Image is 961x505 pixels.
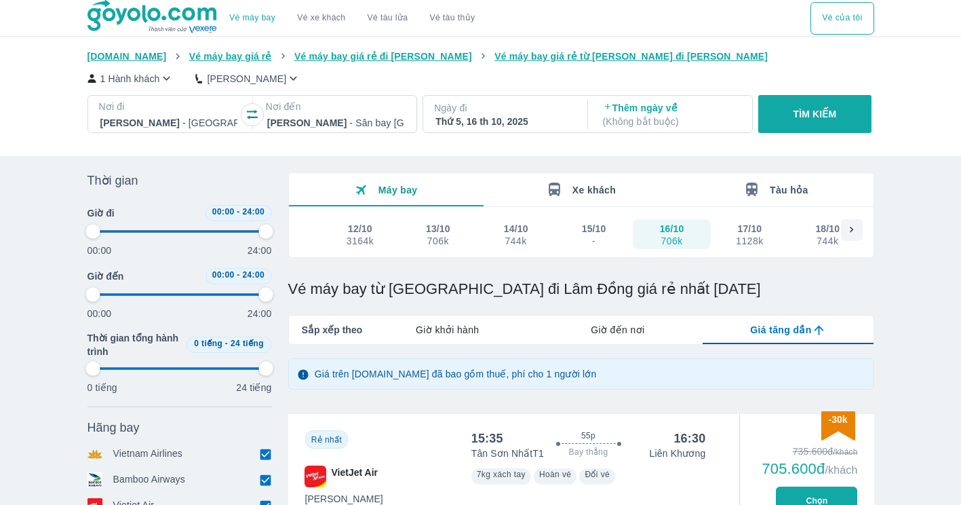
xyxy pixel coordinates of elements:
p: Tân Sơn Nhất T1 [471,447,544,460]
p: Nơi đi [99,100,239,113]
div: scrollable day and price [321,219,841,249]
span: 24:00 [242,270,264,280]
span: Đổi vé [585,470,610,479]
p: Thêm ngày về [603,101,740,128]
button: [PERSON_NAME] [195,71,300,86]
p: TÌM KIẾM [793,107,837,121]
button: Vé của tôi [810,2,874,35]
span: 00:00 [212,207,235,217]
img: VJ [305,466,326,487]
button: Vé tàu thủy [418,2,486,35]
span: Xe khách [572,185,616,195]
div: 1128k [736,236,763,246]
div: 706k [661,236,684,246]
p: 0 tiếng [87,381,117,394]
span: VietJet Air [332,466,378,487]
span: Vé máy bay giá rẻ [189,51,272,62]
span: [DOMAIN_NAME] [87,51,167,62]
div: 706k [427,236,450,246]
span: Giờ khởi hành [416,323,479,337]
div: Thứ 5, 16 th 10, 2025 [435,115,572,128]
span: Sắp xếp theo [302,323,363,337]
span: Thời gian [87,172,138,189]
div: 13/10 [426,222,450,236]
div: 744k [816,236,839,246]
div: 16/10 [660,222,684,236]
span: Hoàn vé [539,470,572,479]
span: Giá tăng dần [750,323,811,337]
span: - [237,270,239,280]
span: Giờ đi [87,206,115,220]
span: Thời gian tổng hành trình [87,331,181,358]
h1: Vé máy bay từ [GEOGRAPHIC_DATA] đi Lâm Đồng giá rẻ nhất [DATE] [288,280,874,299]
p: ( Không bắt buộc ) [603,115,740,128]
div: 15/10 [582,222,606,236]
span: Hãng bay [87,419,140,436]
img: discount [821,411,855,441]
div: choose transportation mode [218,2,486,35]
button: TÌM KIẾM [758,95,871,133]
span: Vé máy bay giá rẻ từ [PERSON_NAME] đi [PERSON_NAME] [494,51,768,62]
p: Vietnam Airlines [113,447,183,462]
a: Vé xe khách [297,13,345,23]
div: 18/10 [815,222,840,236]
span: 24:00 [242,207,264,217]
span: Máy bay [378,185,418,195]
span: - [237,207,239,217]
div: 16:30 [673,430,705,447]
div: 12/10 [348,222,372,236]
div: 744k [505,236,528,246]
p: 24 tiếng [236,381,271,394]
span: Tàu hỏa [770,185,808,195]
p: 24:00 [248,244,272,257]
span: 7kg xách tay [477,470,526,479]
span: -30k [828,414,847,425]
span: - [225,339,228,348]
span: /khách [825,464,857,476]
p: 00:00 [87,244,112,257]
span: 00:00 [212,270,235,280]
button: 1 Hành khách [87,71,174,86]
p: Ngày đi [434,101,574,115]
span: 0 tiếng [194,339,222,348]
div: 14/10 [504,222,528,236]
span: Vé máy bay giá rẻ đi [PERSON_NAME] [294,51,472,62]
nav: breadcrumb [87,50,874,63]
span: 24 tiếng [231,339,264,348]
p: Liên Khương [650,447,706,460]
span: 55p [581,430,595,441]
a: Vé tàu lửa [357,2,419,35]
div: - [583,236,606,246]
p: 24:00 [248,307,272,320]
div: 17/10 [738,222,762,236]
div: 3164k [347,236,374,246]
div: 735.600đ [762,445,857,458]
div: 15:35 [471,430,503,447]
span: Giờ đến nơi [591,323,644,337]
div: choose transportation mode [810,2,874,35]
p: Nơi đến [266,100,406,113]
p: Bamboo Airways [113,472,185,487]
p: 00:00 [87,307,112,320]
div: 705.600đ [762,461,857,477]
p: [PERSON_NAME] [207,72,286,86]
span: Rẻ nhất [311,435,342,445]
div: lab API tabs example [362,316,873,344]
p: 1 Hành khách [100,72,160,86]
p: Giá trên [DOMAIN_NAME] đã bao gồm thuế, phí cho 1 người lớn [315,367,597,381]
a: Vé máy bay [229,13,275,23]
span: Giờ đến [87,269,124,283]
